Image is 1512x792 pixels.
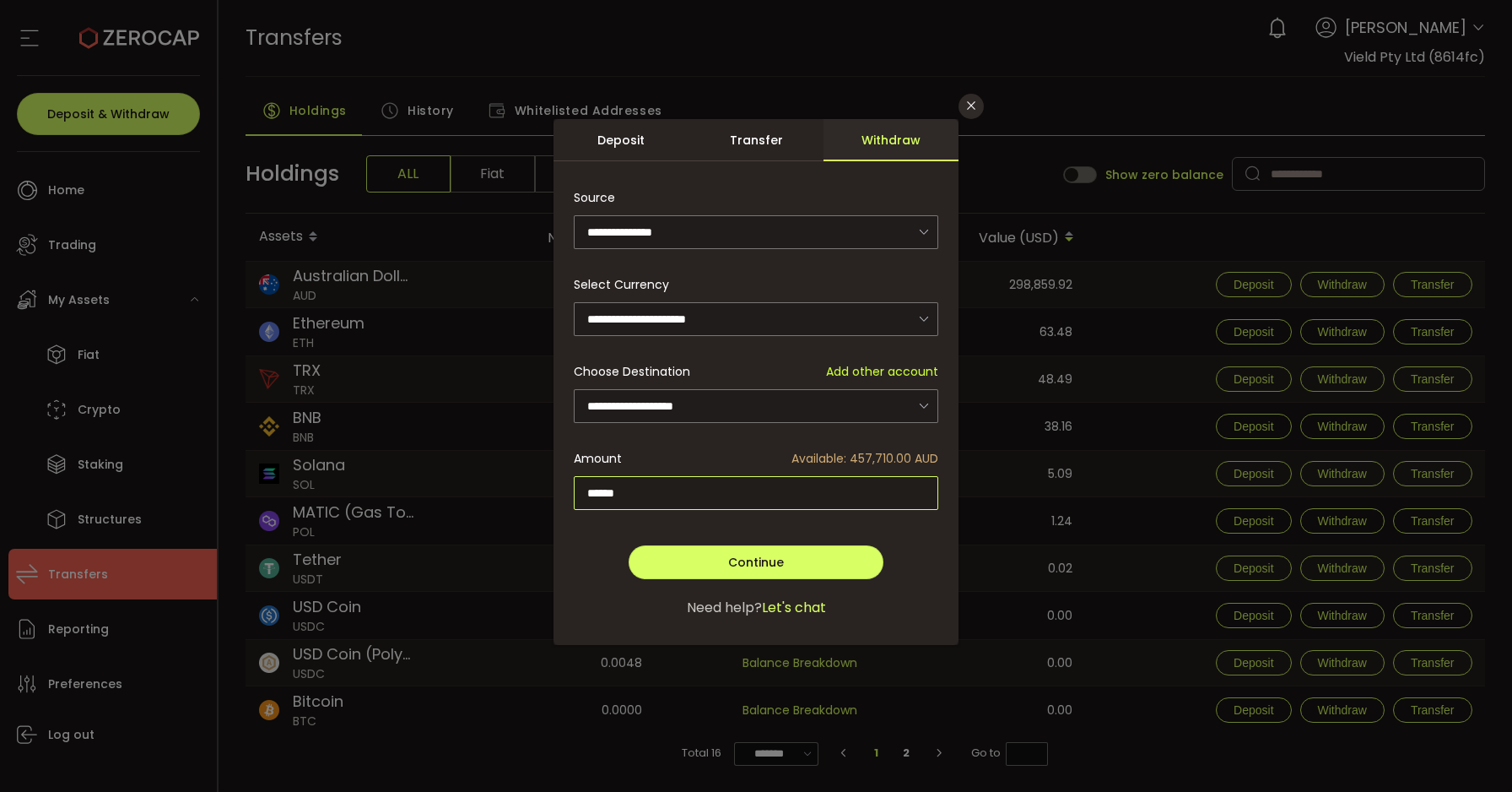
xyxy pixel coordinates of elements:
div: dialog [553,119,958,645]
iframe: Chat Widget [1428,711,1512,792]
div: Transfer [688,119,823,161]
span: Source [574,181,615,214]
span: Need help? [687,598,762,618]
span: Add other account [826,363,938,381]
span: Available: 457,710.00 AUD [791,450,938,468]
div: Withdraw [823,119,958,161]
button: Continue [629,545,883,579]
button: Close [958,94,984,119]
div: Deposit [553,119,688,161]
label: Select Currency [574,276,679,293]
span: Amount [574,450,622,468]
span: Choose Destination [574,363,690,381]
span: Continue [728,554,784,571]
span: Let's chat [762,598,826,618]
